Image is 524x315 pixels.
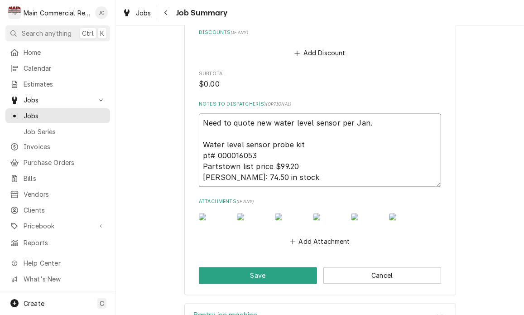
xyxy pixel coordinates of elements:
[199,213,231,220] img: GUFMMJhwSIGFNCuP9J8B
[5,45,110,60] a: Home
[24,258,105,268] span: Help Center
[199,198,441,205] label: Attachments
[231,30,248,35] span: ( if any )
[5,92,110,107] a: Go to Jobs
[24,238,106,247] span: Reports
[288,235,352,248] button: Add Attachment
[199,29,441,36] label: Discounts
[389,213,421,220] img: tqWpA3DBSf2skJkaA5C3
[351,213,383,220] img: pNhzsOUkSYXLx2GyOyaX
[293,46,347,59] button: Add Discount
[95,6,108,19] div: JC
[199,70,441,90] div: Subtotal
[5,25,110,41] button: Search anythingCtrlK
[5,218,110,233] a: Go to Pricebook
[24,79,106,89] span: Estimates
[199,79,441,90] span: Subtotal
[5,271,110,286] a: Go to What's New
[8,6,21,19] div: Main Commercial Refrigeration Service's Avatar
[24,142,106,151] span: Invoices
[236,199,254,204] span: ( if any )
[159,5,173,20] button: Navigate back
[24,63,106,73] span: Calendar
[5,203,110,218] a: Clients
[199,113,441,187] textarea: Need to quote new water level sensor per Jan. Water level sensor probe kit pt# 000016053 Partstow...
[8,6,21,19] div: M
[24,221,92,231] span: Pricebook
[199,267,317,284] button: Save
[95,6,108,19] div: Jan Costello's Avatar
[266,102,292,107] span: ( optional )
[199,80,220,88] span: $0.00
[199,70,441,78] span: Subtotal
[100,29,104,38] span: K
[24,8,90,18] div: Main Commercial Refrigeration Service
[199,267,441,284] div: Button Group Row
[173,7,228,19] span: Job Summary
[5,108,110,123] a: Jobs
[313,213,345,220] img: 0gaEtyfCQwutv9WUmr0M
[323,267,442,284] button: Cancel
[82,29,94,38] span: Ctrl
[5,124,110,139] a: Job Series
[24,300,44,307] span: Create
[24,205,106,215] span: Clients
[5,187,110,202] a: Vendors
[100,299,104,308] span: C
[5,61,110,76] a: Calendar
[5,139,110,154] a: Invoices
[237,213,269,220] img: 4s19a30MR6y0Rk9Rlfew
[5,77,110,92] a: Estimates
[24,158,106,167] span: Purchase Orders
[199,267,441,284] div: Button Group
[22,29,72,38] span: Search anything
[24,189,106,199] span: Vendors
[24,111,106,121] span: Jobs
[5,171,110,186] a: Bills
[24,127,106,136] span: Job Series
[24,174,106,183] span: Bills
[199,101,441,187] div: Notes to Dispatcher(s)
[136,8,151,18] span: Jobs
[24,48,106,57] span: Home
[199,29,441,59] div: Discounts
[24,95,92,105] span: Jobs
[24,274,105,284] span: What's New
[275,213,307,220] img: jgJ1gRIfQumj8ur66iNa
[5,256,110,271] a: Go to Help Center
[199,198,441,248] div: Attachments
[119,5,155,20] a: Jobs
[199,101,441,108] label: Notes to Dispatcher(s)
[5,155,110,170] a: Purchase Orders
[5,235,110,250] a: Reports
